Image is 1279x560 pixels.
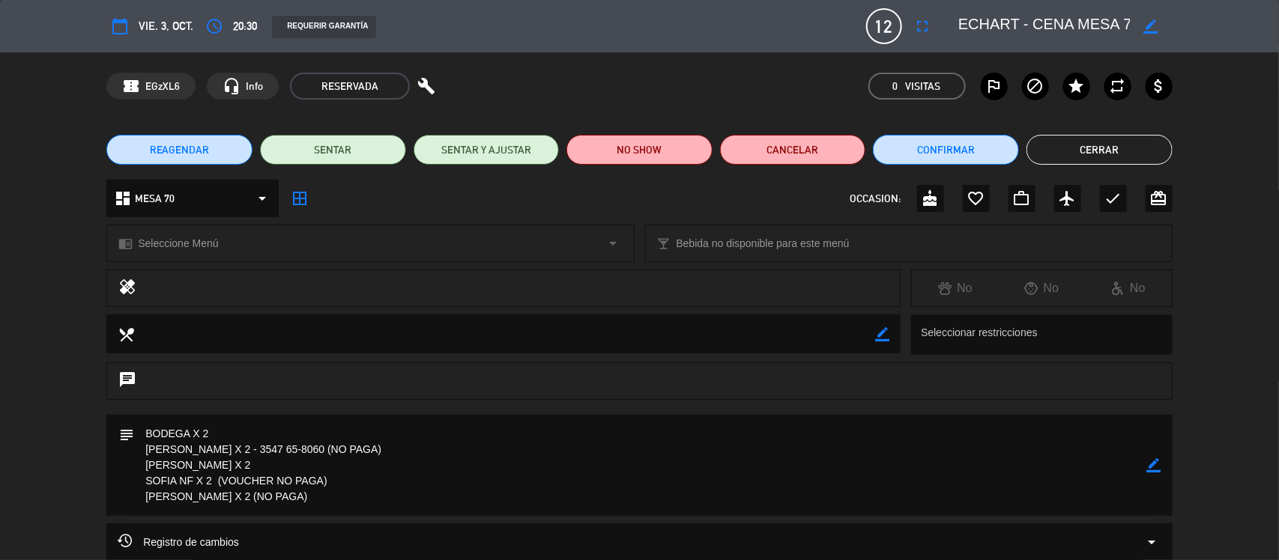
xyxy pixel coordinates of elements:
i: border_color [875,327,889,341]
span: 20:30 [233,16,257,35]
div: REQUERIR GARANTÍA [272,16,375,38]
i: subject [118,426,134,442]
button: fullscreen [910,13,937,40]
div: No [1085,279,1172,298]
i: favorite_border [967,189,985,207]
i: block [1026,77,1044,95]
button: calendar_today [106,13,133,40]
span: 12 [866,8,902,44]
span: Seleccione Menú [138,235,218,252]
i: arrow_drop_down [253,189,271,207]
span: REAGENDAR [150,142,210,158]
i: build [417,77,435,95]
i: star [1068,77,1086,95]
i: headset_mic [223,77,241,95]
span: EGzXL6 [145,78,180,95]
button: Confirmar [873,135,1019,165]
i: cake [922,189,940,207]
i: healing [118,278,136,299]
i: calendar_today [111,17,129,35]
span: 0 [893,78,898,95]
i: airplanemode_active [1059,189,1077,207]
i: fullscreen [914,17,932,35]
i: chrome_reader_mode [118,237,133,251]
span: Registro de cambios [118,533,239,551]
i: border_all [291,189,309,207]
i: arrow_drop_down [605,234,623,252]
i: outlined_flag [985,77,1003,95]
i: card_giftcard [1150,189,1168,207]
i: work_outline [1013,189,1031,207]
span: RESERVADA [290,73,410,100]
div: No [999,279,1086,298]
i: local_bar [657,237,671,251]
i: chat [118,371,136,392]
button: REAGENDAR [106,135,253,165]
span: OCCASION: [850,190,901,207]
button: SENTAR [260,135,406,165]
button: Cerrar [1026,135,1173,165]
span: Bebida no disponible para este menú [677,235,850,252]
button: NO SHOW [566,135,713,165]
i: attach_money [1150,77,1168,95]
i: arrow_drop_down [1143,533,1161,551]
i: border_color [1147,458,1161,472]
i: border_color [1144,19,1158,34]
div: No [912,279,999,298]
i: check [1104,189,1122,207]
button: Cancelar [720,135,866,165]
i: local_dining [118,326,134,342]
span: confirmation_number [122,77,140,95]
i: dashboard [114,189,132,207]
i: repeat [1109,77,1127,95]
em: Visitas [906,78,941,95]
span: MESA 70 [135,190,175,207]
span: vie. 3, oct. [139,16,193,35]
i: access_time [205,17,223,35]
span: Info [246,78,263,95]
button: access_time [201,13,228,40]
button: SENTAR Y AJUSTAR [414,135,560,165]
